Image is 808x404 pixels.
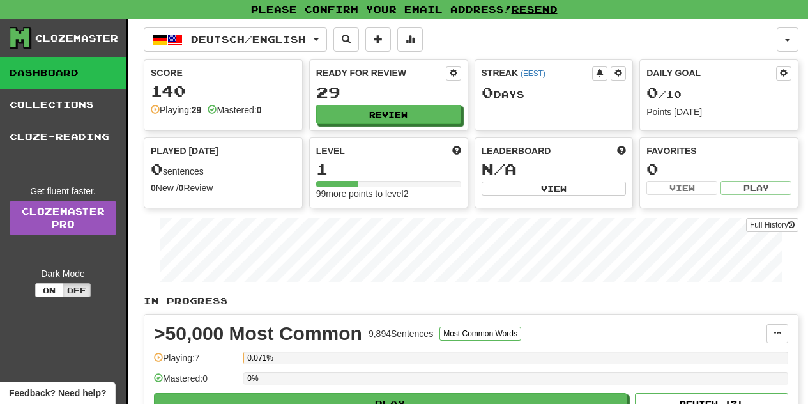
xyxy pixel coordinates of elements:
button: Deutsch/English [144,27,327,52]
strong: 0 [179,183,184,193]
div: Mastered: 0 [154,372,237,393]
div: Ready for Review [316,66,446,79]
button: On [35,283,63,297]
span: Leaderboard [482,144,551,157]
div: 99 more points to level 2 [316,187,461,200]
a: (EEST) [521,69,545,78]
span: 0 [151,160,163,178]
div: Favorites [646,144,791,157]
span: 0 [482,83,494,101]
div: >50,000 Most Common [154,324,362,343]
div: sentences [151,161,296,178]
button: Search sentences [333,27,359,52]
a: Resend [512,4,558,15]
button: View [646,181,717,195]
div: Playing: 7 [154,352,237,373]
span: Level [316,144,345,157]
strong: 0 [151,183,156,193]
div: Clozemaster [35,32,118,45]
span: N/A [482,160,517,178]
button: Add sentence to collection [365,27,391,52]
div: Dark Mode [10,267,116,280]
div: 0 [646,161,791,177]
a: ClozemasterPro [10,201,116,235]
span: Deutsch / English [191,34,306,45]
div: Playing: [151,104,201,116]
p: In Progress [144,295,798,307]
button: Play [720,181,791,195]
button: More stats [397,27,423,52]
div: 29 [316,84,461,100]
strong: 0 [257,105,262,115]
button: Review [316,105,461,124]
div: 9,894 Sentences [369,327,433,340]
button: Off [63,283,91,297]
div: Day s [482,84,627,101]
div: 140 [151,83,296,99]
span: This week in points, UTC [617,144,626,157]
div: New / Review [151,182,296,194]
button: Full History [746,218,798,232]
button: Most Common Words [439,327,521,341]
span: Score more points to level up [452,144,461,157]
strong: 29 [192,105,202,115]
span: 0 [646,83,659,101]
span: Open feedback widget [9,387,106,400]
div: Streak [482,66,593,79]
span: / 10 [646,89,682,100]
div: Get fluent faster. [10,185,116,198]
div: Points [DATE] [646,105,791,118]
div: Mastered: [208,104,261,116]
div: 1 [316,161,461,177]
div: Daily Goal [646,66,776,81]
button: View [482,182,627,196]
span: Played [DATE] [151,144,218,157]
div: Score [151,66,296,79]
